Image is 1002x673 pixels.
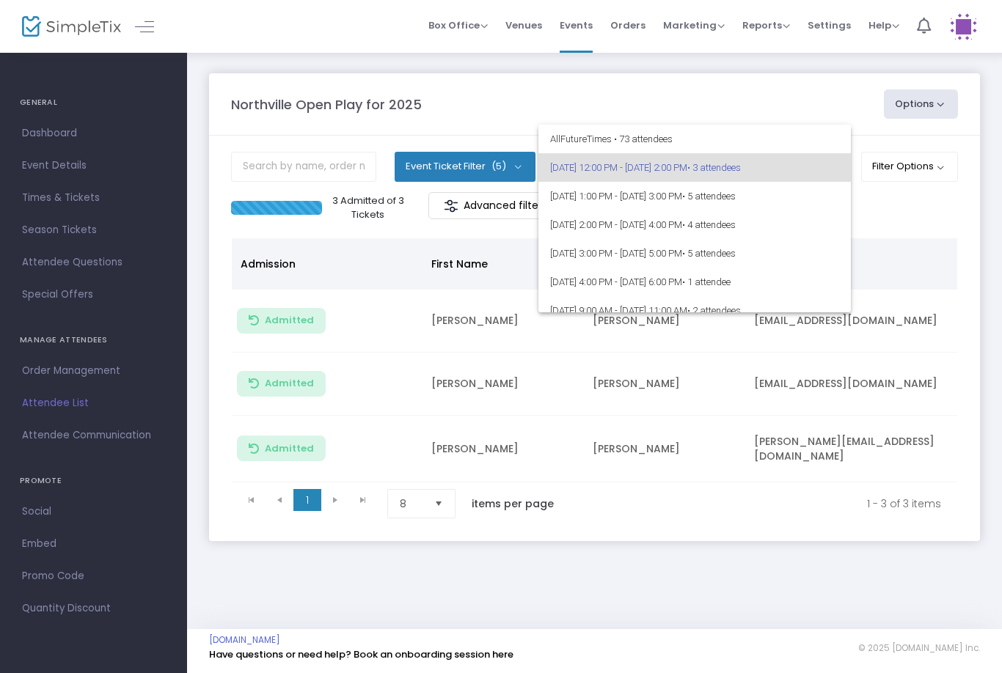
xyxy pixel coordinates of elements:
[682,191,736,202] span: • 5 attendees
[682,248,736,259] span: • 5 attendees
[687,305,741,316] span: • 2 attendees
[550,153,839,182] span: [DATE] 12:00 PM - [DATE] 2:00 PM
[550,239,839,268] span: [DATE] 3:00 PM - [DATE] 5:00 PM
[550,182,839,210] span: [DATE] 1:00 PM - [DATE] 3:00 PM
[550,210,839,239] span: [DATE] 2:00 PM - [DATE] 4:00 PM
[682,276,731,287] span: • 1 attendee
[550,296,839,325] span: [DATE] 9:00 AM - [DATE] 11:00 AM
[682,219,736,230] span: • 4 attendees
[550,125,839,153] span: All Future Times • 73 attendees
[687,162,741,173] span: • 3 attendees
[550,268,839,296] span: [DATE] 4:00 PM - [DATE] 6:00 PM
